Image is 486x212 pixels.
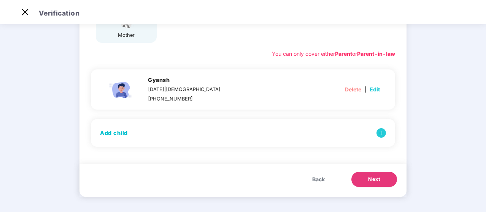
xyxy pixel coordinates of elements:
[117,31,136,39] div: mother
[357,50,395,57] b: Parent-in-law
[312,175,325,184] span: Back
[345,85,361,94] span: Delete
[351,172,397,187] button: Next
[148,86,221,93] div: [DATE]
[335,50,352,57] b: Parent
[272,50,395,58] div: You can only cover either or
[305,172,332,187] button: Back
[370,85,380,94] span: Edit
[345,83,361,96] button: Delete
[164,86,221,92] span: | [DEMOGRAPHIC_DATA]
[376,128,386,138] img: svg+xml;base64,PHN2ZyB4bWxucz0iaHR0cDovL3d3dy53My5vcmcvMjAwMC9zdmciIHdpZHRoPSIzNCIgaGVpZ2h0PSIzNC...
[106,76,137,103] img: svg+xml;base64,PHN2ZyBpZD0iQ2hpbGRfbWFsZV9pY29uIiB4bWxucz0iaHR0cDovL3d3dy53My5vcmcvMjAwMC9zdmciIH...
[365,86,367,93] span: |
[148,95,221,103] div: [PHONE_NUMBER]
[148,76,221,84] h4: Gyansh
[100,129,128,137] h4: Add child
[370,83,380,96] button: Edit
[368,176,380,183] span: Next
